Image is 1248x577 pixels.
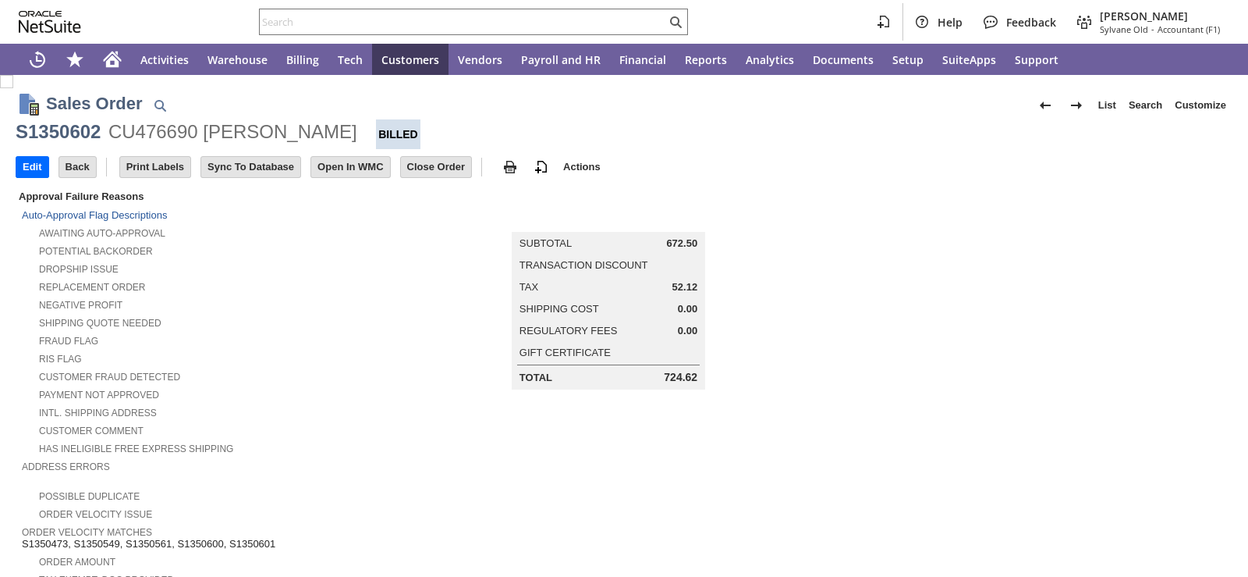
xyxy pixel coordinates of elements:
div: S1350602 [16,119,101,144]
svg: Recent Records [28,50,47,69]
a: Customer Comment [39,426,144,436]
a: SuiteApps [933,44,1005,75]
span: 0.00 [678,325,697,337]
a: Dropship Issue [39,264,119,275]
span: 724.62 [664,371,697,384]
a: Has Ineligible Free Express Shipping [39,443,233,454]
input: Print Labels [120,157,190,177]
span: [PERSON_NAME] [1100,9,1220,23]
a: Regulatory Fees [519,325,617,337]
a: Shipping Cost [519,303,599,315]
a: Order Amount [39,557,115,568]
input: Close Order [401,157,471,177]
a: Auto-Approval Flag Descriptions [22,209,167,221]
span: Vendors [458,52,502,67]
input: Edit [16,157,48,177]
a: Actions [557,161,607,173]
span: Support [1015,52,1058,67]
img: add-record.svg [532,158,551,176]
a: Order Velocity Issue [39,509,152,520]
a: Billing [277,44,328,75]
a: Home [94,44,131,75]
svg: logo [19,11,81,33]
a: RIS flag [39,354,82,365]
a: Warehouse [198,44,277,75]
a: Activities [131,44,198,75]
a: Replacement Order [39,282,145,293]
a: Payment not approved [39,390,159,401]
span: S1350473, S1350549, S1350561, S1350600, S1350601 [22,538,275,550]
a: Subtotal [519,237,572,249]
span: Feedback [1006,15,1056,30]
input: Open In WMC [311,157,390,177]
span: 672.50 [666,237,697,250]
svg: Home [103,50,122,69]
span: Tech [338,52,363,67]
span: Accountant (F1) [1158,23,1220,35]
div: Approval Failure Reasons [16,187,415,205]
a: Possible Duplicate [39,491,140,502]
a: Search [1122,93,1168,118]
a: Payroll and HR [512,44,610,75]
div: Billed [376,119,420,149]
span: Help [938,15,963,30]
a: Shipping Quote Needed [39,318,161,329]
a: Reports [675,44,736,75]
a: Customize [1168,93,1232,118]
img: print.svg [501,158,519,176]
span: Sylvane Old [1100,23,1148,35]
a: Customers [372,44,448,75]
a: Awaiting Auto-Approval [39,228,165,239]
a: Setup [883,44,933,75]
span: SuiteApps [942,52,996,67]
span: Warehouse [207,52,268,67]
a: Support [1005,44,1068,75]
a: Analytics [736,44,803,75]
a: Recent Records [19,44,56,75]
span: Reports [685,52,727,67]
img: Next [1067,96,1086,115]
a: Address Errors [22,461,110,472]
span: - [1151,23,1154,35]
span: Financial [619,52,666,67]
input: Sync To Database [201,157,300,177]
span: Setup [892,52,924,67]
img: Previous [1036,96,1055,115]
span: Analytics [746,52,794,67]
a: Transaction Discount [519,259,648,271]
span: Customers [381,52,439,67]
a: Gift Certificate [519,347,611,358]
a: Order Velocity Matches [22,527,152,538]
a: Vendors [448,44,512,75]
a: List [1092,93,1122,118]
svg: Shortcuts [66,50,84,69]
img: Quick Find [151,96,169,115]
h1: Sales Order [46,91,143,116]
caption: Summary [512,207,705,232]
a: Financial [610,44,675,75]
span: Billing [286,52,319,67]
a: Intl. Shipping Address [39,408,157,419]
span: 0.00 [678,303,697,315]
span: Documents [813,52,874,67]
a: Fraud Flag [39,336,98,347]
div: CU476690 [PERSON_NAME] [108,119,357,144]
a: Negative Profit [39,300,122,311]
a: Tech [328,44,372,75]
span: Activities [140,52,189,67]
a: Documents [803,44,883,75]
input: Search [260,12,666,31]
a: Customer Fraud Detected [39,372,180,383]
span: Payroll and HR [521,52,601,67]
a: Total [519,372,552,383]
svg: Search [666,12,685,31]
a: Tax [519,281,538,293]
span: 52.12 [672,281,698,294]
input: Back [59,157,96,177]
div: Shortcuts [56,44,94,75]
a: Potential Backorder [39,246,153,257]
